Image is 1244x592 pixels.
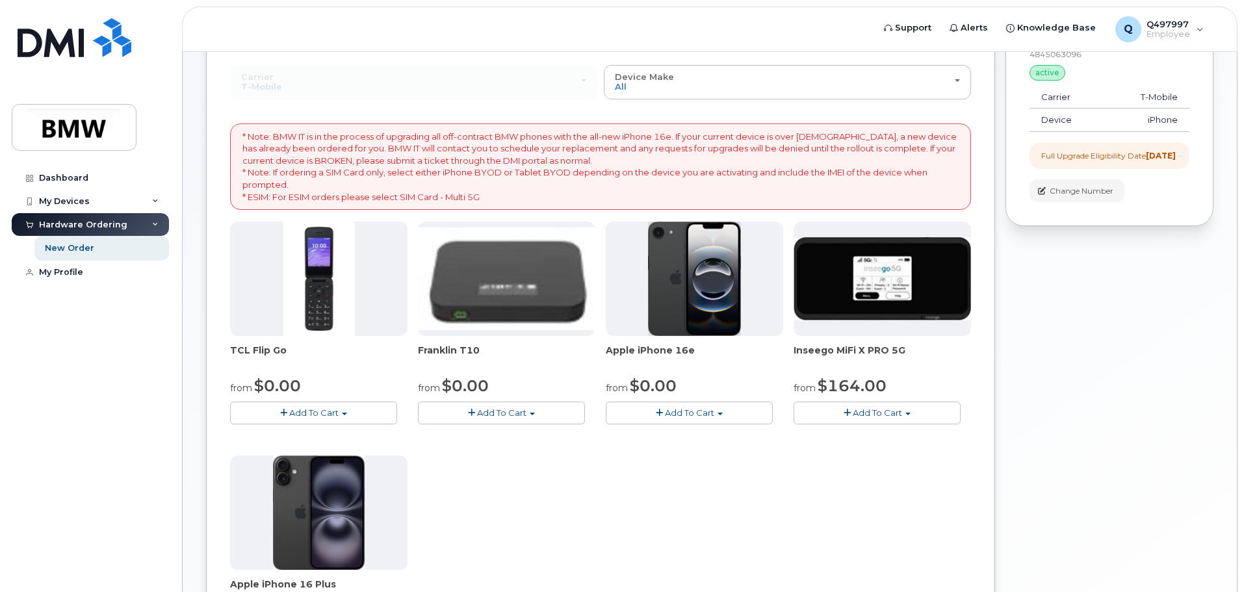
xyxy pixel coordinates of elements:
td: Device [1030,109,1105,132]
span: $164.00 [818,376,887,395]
iframe: Messenger Launcher [1187,535,1234,582]
span: Device Make [615,71,674,82]
div: Inseego MiFi X PRO 5G [794,344,971,370]
p: * Note: BMW IT is in the process of upgrading all off-contract BMW phones with the all-new iPhone... [242,131,959,203]
div: Q497997 [1106,16,1213,42]
button: Add To Cart [794,402,961,424]
small: from [606,382,628,394]
div: Apple iPhone 16e [606,344,783,370]
span: Alerts [961,21,988,34]
span: Knowledge Base [1017,21,1096,34]
button: Device Make All [604,65,971,99]
td: Carrier [1030,86,1105,109]
span: All [615,81,627,92]
img: iphone_16_plus.png [273,456,365,570]
span: Add To Cart [477,407,526,418]
button: Change Number [1030,179,1124,202]
img: t10.jpg [418,227,595,330]
span: Employee [1147,29,1190,40]
span: $0.00 [630,376,677,395]
span: $0.00 [254,376,301,395]
span: Add To Cart [665,407,714,418]
td: iPhone [1105,109,1189,132]
span: $0.00 [442,376,489,395]
img: cut_small_inseego_5G.jpg [794,237,971,320]
img: TCL_FLIP_MODE.jpg [283,222,355,336]
td: T-Mobile [1105,86,1189,109]
span: Q497997 [1147,19,1190,29]
span: Q [1124,21,1133,37]
button: Add To Cart [230,402,397,424]
span: Support [895,21,931,34]
a: Support [875,15,940,41]
div: Franklin T10 [418,344,595,370]
span: Change Number [1050,185,1113,197]
div: 4845063096 [1030,49,1189,60]
button: Add To Cart [418,402,585,424]
img: iphone16e.png [648,222,742,336]
small: from [230,382,252,394]
div: Full Upgrade Eligibility Date [1041,150,1176,161]
div: active [1030,65,1065,81]
a: Knowledge Base [997,15,1105,41]
strong: [DATE] [1146,151,1176,161]
span: Add To Cart [289,407,339,418]
small: from [418,382,440,394]
small: from [794,382,816,394]
div: TCL Flip Go [230,344,408,370]
a: Alerts [940,15,997,41]
span: Add To Cart [853,407,902,418]
button: Add To Cart [606,402,773,424]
